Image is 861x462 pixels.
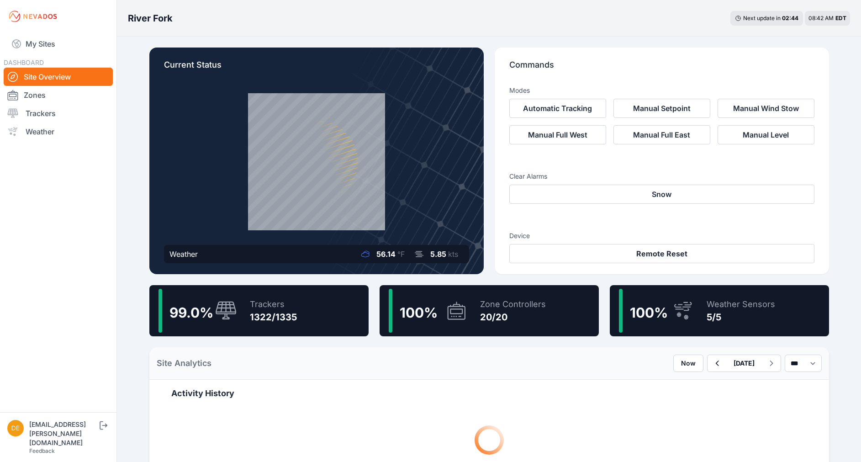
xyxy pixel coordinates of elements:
div: [EMAIL_ADDRESS][PERSON_NAME][DOMAIN_NAME] [29,420,98,447]
div: Weather [169,249,198,260]
h2: Site Analytics [157,357,211,370]
a: Trackers [4,104,113,122]
button: Manual Full West [509,125,606,144]
div: 02 : 44 [782,15,798,22]
button: Manual Level [718,125,814,144]
button: Manual Full East [613,125,710,144]
span: 100 % [400,304,438,321]
button: Automatic Tracking [509,99,606,118]
h3: Clear Alarms [509,172,814,181]
a: Site Overview [4,68,113,86]
span: 100 % [630,304,668,321]
div: Weather Sensors [707,298,775,311]
button: Now [673,355,703,372]
p: Current Status [164,58,469,79]
button: Manual Wind Stow [718,99,814,118]
img: devin.martin@nevados.solar [7,420,24,436]
span: 56.14 [376,250,396,259]
span: DASHBOARD [4,58,44,66]
a: My Sites [4,33,113,55]
a: Zones [4,86,113,104]
span: Next update in [743,15,781,21]
span: 99.0 % [169,304,213,321]
h3: Modes [509,86,530,95]
a: Weather [4,122,113,141]
p: Commands [509,58,814,79]
h2: Activity History [171,387,807,400]
div: Zone Controllers [480,298,546,311]
span: 08:42 AM [808,15,834,21]
a: 99.0%Trackers1322/1335 [149,285,369,336]
h3: Device [509,231,814,240]
div: Trackers [250,298,297,311]
a: 100%Zone Controllers20/20 [380,285,599,336]
button: Snow [509,185,814,204]
img: Nevados [7,9,58,24]
h3: River Fork [128,12,173,25]
span: kts [448,250,458,259]
button: Manual Setpoint [613,99,710,118]
span: °F [397,250,405,259]
div: 20/20 [480,311,546,324]
span: EDT [835,15,846,21]
span: 5.85 [430,250,446,259]
button: [DATE] [726,355,762,372]
div: 1322/1335 [250,311,297,324]
a: 100%Weather Sensors5/5 [610,285,829,336]
button: Remote Reset [509,244,814,263]
nav: Breadcrumb [128,6,173,30]
div: 5/5 [707,311,775,324]
a: Feedback [29,447,55,454]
